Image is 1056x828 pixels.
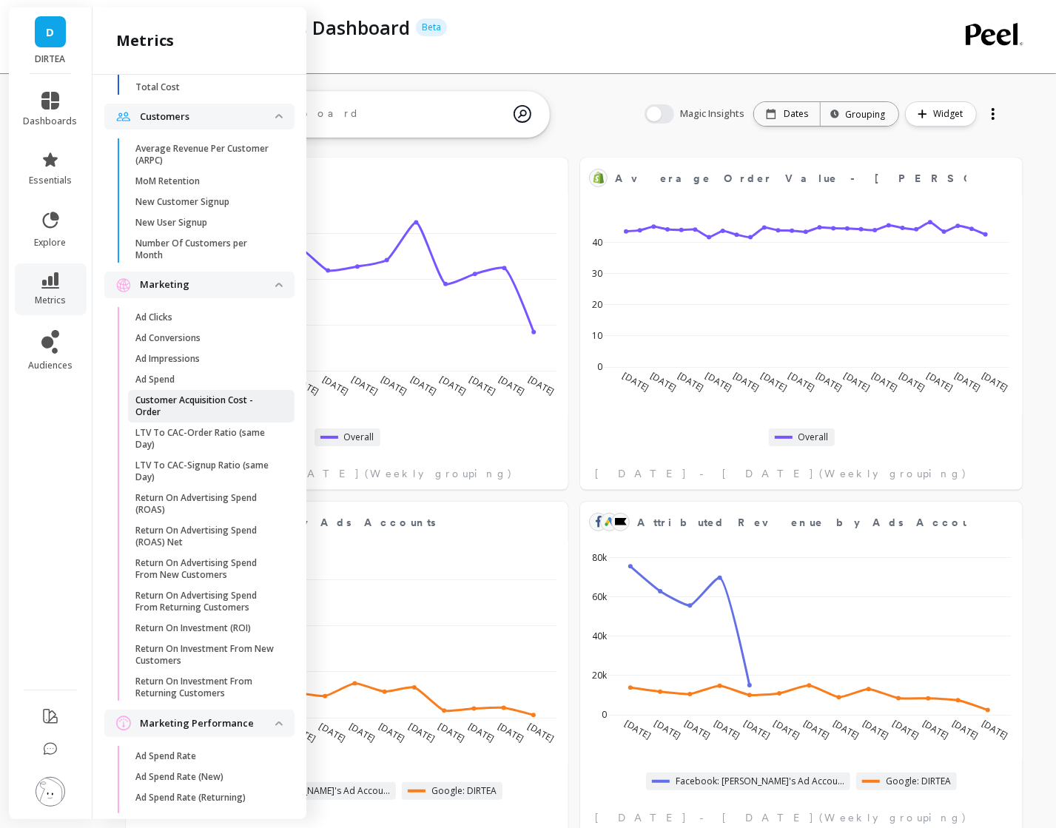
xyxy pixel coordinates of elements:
p: Add To Cart Percentage [135,812,237,824]
p: Average Revenue Per Customer (ARPC) [135,143,277,166]
p: New User Signup [135,217,207,229]
span: (Weekly grouping) [819,466,967,481]
p: Marketing [140,277,275,292]
p: DIRTEA [24,53,78,65]
span: (Weekly grouping) [819,810,967,825]
p: Ad Spend Rate [135,750,196,762]
p: LTV To CAC-Order Ratio (same Day) [135,427,277,451]
p: Return On Advertising Spend From New Customers [135,557,277,581]
span: Attributed Revenue by Ads Accounts [637,515,988,531]
p: Customers [140,110,275,124]
span: D [47,24,55,41]
span: metrics [35,294,66,306]
p: Number Of Customers per Month [135,238,277,261]
span: Widget [933,107,967,121]
span: Total Sales [161,168,512,189]
p: Beta [416,18,447,36]
span: Facebook: [PERSON_NAME]'s Ad Account [676,775,844,787]
span: audiences [28,360,73,371]
p: Ad Spend [135,374,175,386]
span: Average Order Value - Anwar's dash [615,168,966,189]
p: LTV To CAC-Signup Ratio (same Day) [135,460,277,483]
img: magic search icon [514,94,531,134]
span: dashboards [24,115,78,127]
p: Customer Acquisition Cost - Order [135,394,277,418]
p: Return On Investment From Returning Customers [135,676,277,699]
p: Total Cost [135,81,180,93]
p: MoM Retention [135,175,200,187]
p: Return On Advertising Spend From Returning Customers [135,590,277,613]
span: [DATE] - [DATE] [595,466,815,481]
span: Ad Spend by Ads Accounts [183,512,512,533]
span: [DATE] - [DATE] [595,810,815,825]
p: Return On Advertising Spend (ROAS) Net [135,525,277,548]
p: Ad Clicks [135,312,172,323]
p: Ad Conversions [135,332,201,344]
span: Overall [798,431,829,443]
img: down caret icon [275,721,283,726]
img: down caret icon [275,114,283,118]
img: navigation item icon [116,112,131,121]
p: Return On Investment From New Customers [135,643,277,667]
span: (Weekly grouping) [365,466,513,481]
span: Overall [344,431,374,443]
span: Magic Insights [680,107,747,121]
img: down caret icon [275,283,283,287]
img: navigation item icon [116,716,131,731]
p: Return On Advertising Spend (ROAS) [135,492,277,516]
p: Return On Investment (ROI) [135,622,251,634]
img: profile picture [36,777,65,807]
span: essentials [29,175,72,186]
img: navigation item icon [116,277,131,292]
p: Marketing Performance [140,716,275,731]
span: Attributed Revenue by Ads Accounts [637,512,966,533]
p: Ad Impressions [135,353,200,365]
span: Ad Spend by Ads Accounts [183,515,436,531]
button: Widget [905,101,977,127]
p: Dates [784,108,808,120]
span: explore [35,237,67,249]
p: New Customer Signup [135,196,229,208]
p: Ad Spend Rate (New) [135,771,223,783]
h2: metrics [116,30,174,51]
span: Google: DIRTEA [886,775,951,787]
p: Ad Spend Rate (Returning) [135,792,246,804]
div: Grouping [834,107,885,121]
span: Google: DIRTEA [431,785,497,797]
